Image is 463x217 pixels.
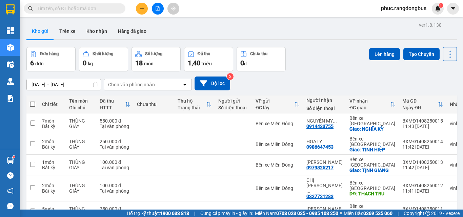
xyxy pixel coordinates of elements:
[201,61,212,66] span: triệu
[240,59,244,67] span: 0
[30,59,34,67] span: 6
[100,159,130,165] div: 100.000 đ
[306,97,343,103] div: Người nhận
[88,61,93,66] span: kg
[402,144,443,150] div: 11:42 [DATE]
[145,51,162,56] div: Số lượng
[363,211,392,216] strong: 0369 525 060
[100,124,130,129] div: Tại văn phòng
[69,183,93,194] div: THÙNG GIẤY
[439,3,443,8] sup: 1
[42,139,62,144] div: 2 món
[100,206,130,212] div: 250.000 đ
[402,98,438,104] div: Mã GD
[349,147,396,152] div: Giao: TỊNH HIỆP
[218,98,249,104] div: Người gửi
[349,203,396,214] div: Bến xe [GEOGRAPHIC_DATA]
[255,210,338,217] span: Miền Nam
[132,47,181,71] button: Số lượng18món
[440,3,442,8] span: 1
[184,47,233,71] button: Đã thu1,40 triệu
[333,118,337,124] span: ...
[7,61,14,68] img: warehouse-icon
[155,6,160,11] span: file-add
[398,210,399,217] span: |
[140,6,144,11] span: plus
[447,3,459,15] button: caret-down
[306,194,334,199] div: 0327721283
[237,47,286,71] button: Chưa thu0đ
[402,124,443,129] div: 11:43 [DATE]
[306,106,343,111] div: Số điện thoại
[26,47,76,71] button: Đơn hàng6đơn
[54,23,81,39] button: Trên xe
[349,180,396,191] div: Bến xe [GEOGRAPHIC_DATA]
[369,48,400,60] button: Lên hàng
[250,51,267,56] div: Chưa thu
[42,144,62,150] div: Bất kỳ
[256,142,300,147] div: Bến xe Miền Đông
[69,206,93,217] div: THÙNG GIẤY
[7,203,14,209] span: message
[402,159,443,165] div: BXMĐ1408250013
[344,210,392,217] span: Miền Bắc
[402,165,443,170] div: 11:42 [DATE]
[349,157,396,168] div: Bến xe [GEOGRAPHIC_DATA]
[402,139,443,144] div: BXMĐ1408250014
[340,212,342,215] span: ⚪️
[435,5,441,12] img: icon-new-feature
[346,95,399,113] th: Toggle SortBy
[306,188,310,194] span: ...
[100,188,130,194] div: Tại văn phòng
[7,188,14,194] span: notification
[349,115,396,126] div: Bến xe [GEOGRAPHIC_DATA]
[42,159,62,165] div: 1 món
[79,47,128,71] button: Khối lượng0kg
[7,27,14,34] img: dashboard-icon
[135,59,143,67] span: 18
[100,165,130,170] div: Tại văn phòng
[100,105,125,110] div: HTTT
[42,183,62,188] div: 2 món
[306,206,343,212] div: NGỌC ANH
[40,51,59,56] div: Đơn hàng
[256,209,300,214] div: Bến xe Miền Đông
[42,165,62,170] div: Bất kỳ
[425,211,430,216] span: copyright
[349,105,390,110] div: ĐC giao
[256,186,300,191] div: Bến xe Miền Đông
[81,23,113,39] button: Kho nhận
[399,95,446,113] th: Toggle SortBy
[194,210,195,217] span: |
[178,98,206,104] div: Thu hộ
[108,81,155,88] div: Chọn văn phòng nhận
[256,162,300,168] div: Bến xe Miền Đông
[7,172,14,179] span: question-circle
[306,118,343,124] div: NGUYÊN MY ( HÒA PHÚ )
[93,51,113,56] div: Khối lượng
[113,23,152,39] button: Hàng đã giao
[83,59,86,67] span: 0
[349,136,396,147] div: Bến xe [GEOGRAPHIC_DATA]
[42,118,62,124] div: 7 món
[403,48,440,60] button: Tạo Chuyến
[349,98,390,104] div: VP nhận
[100,139,130,144] div: 250.000 đ
[402,105,438,110] div: Ngày ĐH
[227,73,234,80] sup: 2
[42,102,62,107] div: Chi tiết
[6,4,15,15] img: logo-vxr
[178,105,206,110] div: Trạng thái
[244,61,247,66] span: đ
[349,126,396,132] div: Giao: NGHĨA KỲ
[306,165,334,170] div: 0979825217
[349,191,396,196] div: DĐ: THẠCH TRỤ
[306,177,343,194] div: CHỊ QUỲNH ( ĐL HÀ THANH PHONG )
[152,3,164,15] button: file-add
[69,159,93,170] div: THÙNG GIẤY
[306,144,334,150] div: 0986647453
[256,105,294,110] div: ĐC lấy
[306,139,343,144] div: HOA LY
[42,188,62,194] div: Bất kỳ
[174,95,215,113] th: Toggle SortBy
